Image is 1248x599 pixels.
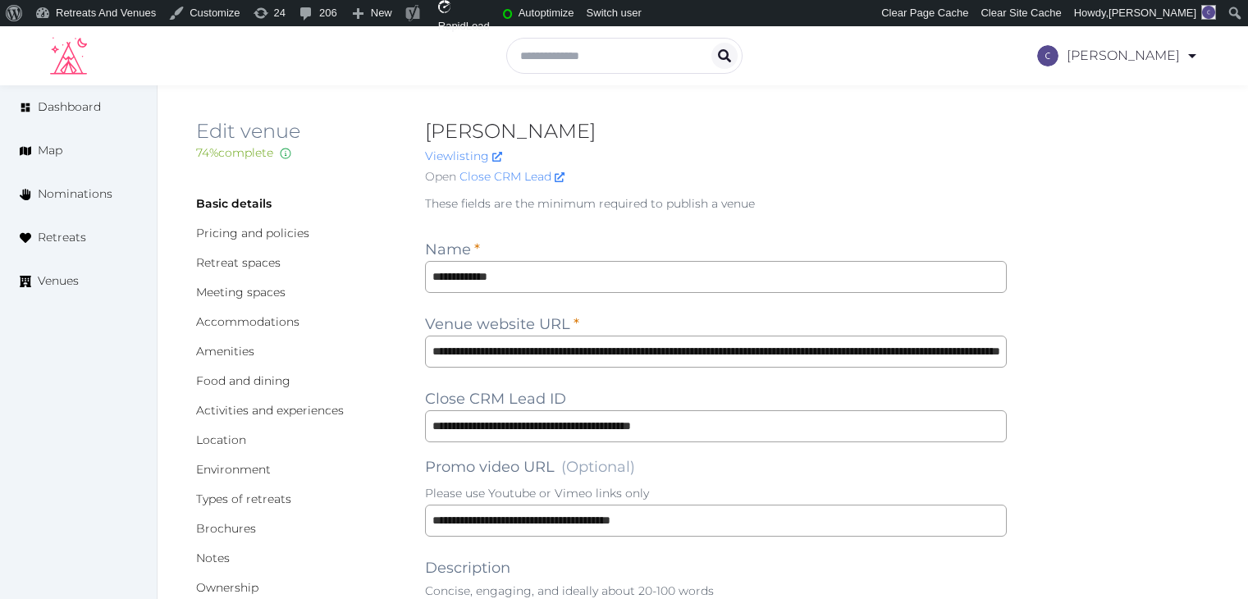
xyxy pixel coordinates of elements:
[196,255,281,270] a: Retreat spaces
[38,142,62,159] span: Map
[196,118,399,144] h2: Edit venue
[196,226,309,240] a: Pricing and policies
[561,458,635,476] span: (Optional)
[196,285,286,299] a: Meeting spaces
[196,462,271,477] a: Environment
[425,387,566,410] label: Close CRM Lead ID
[881,7,968,19] span: Clear Page Cache
[196,196,272,211] a: Basic details
[425,485,1007,501] p: Please use Youtube or Vimeo links only
[196,314,299,329] a: Accommodations
[38,185,112,203] span: Nominations
[425,313,579,336] label: Venue website URL
[425,118,1007,144] h2: [PERSON_NAME]
[196,145,273,160] span: 74 % complete
[459,168,565,185] a: Close CRM Lead
[1037,33,1199,79] a: [PERSON_NAME]
[425,168,456,185] span: Open
[196,344,254,359] a: Amenities
[196,492,291,506] a: Types of retreats
[38,272,79,290] span: Venues
[425,455,635,478] label: Promo video URL
[38,229,86,246] span: Retreats
[425,583,1007,599] p: Concise, engaging, and ideally about 20-100 words
[1109,7,1196,19] span: [PERSON_NAME]
[425,195,1007,212] p: These fields are the minimum required to publish a venue
[38,98,101,116] span: Dashboard
[196,580,258,595] a: Ownership
[425,238,480,261] label: Name
[196,373,290,388] a: Food and dining
[425,556,510,579] label: Description
[196,521,256,536] a: Brochures
[981,7,1061,19] span: Clear Site Cache
[196,432,246,447] a: Location
[425,149,502,163] a: Viewlisting
[196,551,230,565] a: Notes
[196,403,344,418] a: Activities and experiences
